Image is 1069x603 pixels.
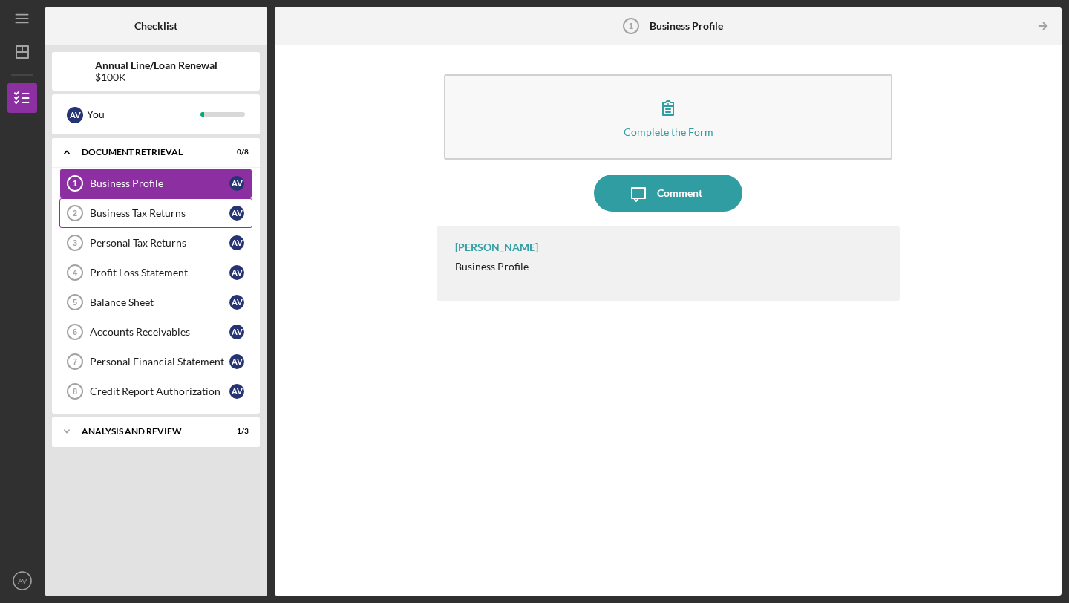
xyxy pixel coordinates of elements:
[455,241,538,253] div: [PERSON_NAME]
[59,377,252,406] a: 8Credit Report AuthorizationAV
[629,22,633,30] tspan: 1
[59,198,252,228] a: 2Business Tax ReturnsAV
[82,427,212,436] div: Analysis and Review
[229,354,244,369] div: A V
[73,327,77,336] tspan: 6
[73,387,77,396] tspan: 8
[90,267,229,278] div: Profit Loss Statement
[59,228,252,258] a: 3Personal Tax ReturnsAV
[59,347,252,377] a: 7Personal Financial StatementAV
[222,148,249,157] div: 0 / 8
[229,325,244,339] div: A V
[222,427,249,436] div: 1 / 3
[67,107,83,123] div: A V
[444,74,892,160] button: Complete the Form
[90,177,229,189] div: Business Profile
[73,179,77,188] tspan: 1
[229,295,244,310] div: A V
[134,20,177,32] b: Checklist
[87,102,200,127] div: You
[82,148,212,157] div: Document Retrieval
[73,268,78,277] tspan: 4
[229,265,244,280] div: A V
[90,326,229,338] div: Accounts Receivables
[229,206,244,221] div: A V
[59,287,252,317] a: 5Balance SheetAV
[73,238,77,247] tspan: 3
[90,207,229,219] div: Business Tax Returns
[229,235,244,250] div: A V
[18,577,27,585] text: AV
[59,258,252,287] a: 4Profit Loss StatementAV
[7,566,37,596] button: AV
[90,385,229,397] div: Credit Report Authorization
[657,175,702,212] div: Comment
[59,169,252,198] a: 1Business ProfileAV
[73,209,77,218] tspan: 2
[229,176,244,191] div: A V
[73,298,77,307] tspan: 5
[455,261,529,273] div: Business Profile
[90,237,229,249] div: Personal Tax Returns
[229,384,244,399] div: A V
[59,317,252,347] a: 6Accounts ReceivablesAV
[73,357,77,366] tspan: 7
[95,59,218,71] b: Annual Line/Loan Renewal
[650,20,723,32] b: Business Profile
[90,356,229,368] div: Personal Financial Statement
[594,175,742,212] button: Comment
[90,296,229,308] div: Balance Sheet
[95,71,218,83] div: $100K
[624,126,713,137] div: Complete the Form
